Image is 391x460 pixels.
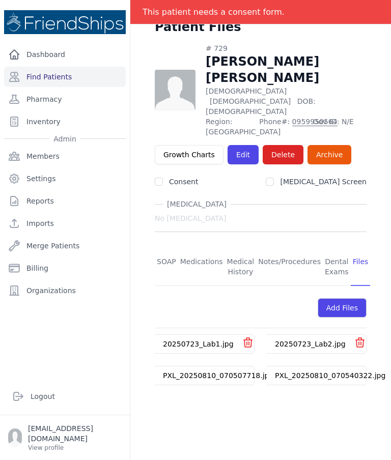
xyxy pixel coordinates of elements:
button: Delete [263,145,303,164]
p: [DEMOGRAPHIC_DATA] [206,86,367,117]
a: Logout [8,386,122,407]
span: [MEDICAL_DATA] [163,199,231,209]
h1: [PERSON_NAME] [PERSON_NAME] [206,53,367,86]
a: Pharmacy [4,89,126,109]
p: [EMAIL_ADDRESS][DOMAIN_NAME] [28,423,122,444]
a: Archive [308,145,351,164]
h1: Patient Files [155,19,241,35]
a: Imports [4,213,126,234]
a: Members [4,146,126,166]
a: SOAP [155,248,178,286]
a: Medical History [225,248,257,286]
img: Medical Missions EMR [4,10,126,34]
a: Merge Patients [4,236,126,256]
label: Consent [169,178,198,186]
a: PXL_20250810_070540322.jpg [275,371,385,380]
a: Inventory [4,111,126,132]
a: Notes/Procedures [256,248,323,286]
a: [EMAIL_ADDRESS][DOMAIN_NAME] View profile [8,423,122,452]
a: Organizations [4,280,126,301]
label: [MEDICAL_DATA] Screen [280,178,367,186]
p: View profile [28,444,122,452]
a: Files [351,248,371,286]
nav: Tabs [155,248,367,286]
a: 20250723_Lab2.jpg [275,340,346,348]
a: Dashboard [4,44,126,65]
a: 20250723_Lab1.jpg [163,340,234,348]
a: Find Patients [4,67,126,87]
span: Gov ID: N/E [313,117,367,137]
a: Dental Exams [323,248,351,286]
span: Admin [49,134,80,144]
span: No [MEDICAL_DATA] [155,213,226,223]
a: Medications [178,248,225,286]
img: person-242608b1a05df3501eefc295dc1bc67a.jpg [155,70,195,110]
span: [DEMOGRAPHIC_DATA] [210,97,291,105]
a: Edit [228,145,259,164]
a: PXL_20250810_070507718.jpg [163,371,273,380]
a: Growth Charts [155,145,224,164]
a: Settings [4,168,126,189]
span: Phone#: [259,117,306,137]
a: Reports [4,191,126,211]
a: Billing [4,258,126,278]
span: Region: [GEOGRAPHIC_DATA] [206,117,253,137]
div: # 729 [206,43,367,53]
div: Add Files [318,298,367,318]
